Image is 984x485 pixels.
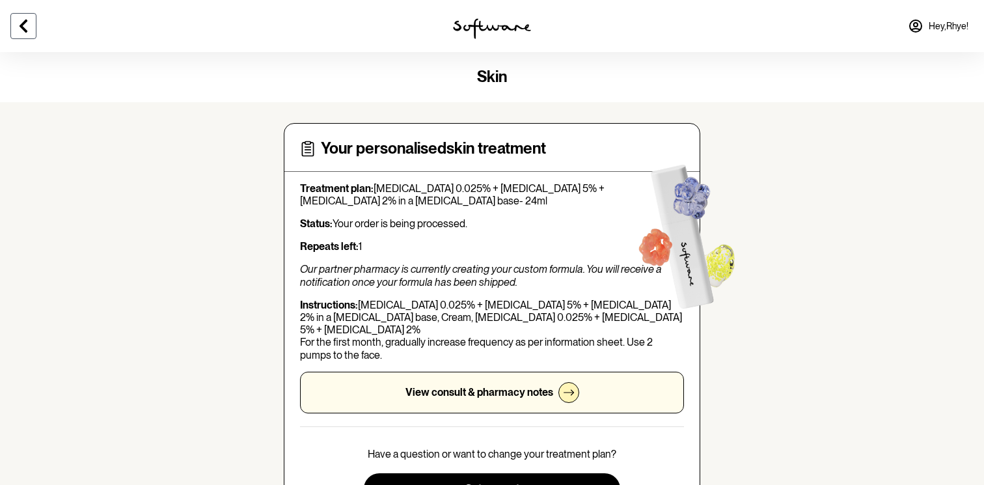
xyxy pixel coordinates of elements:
[453,18,531,39] img: software logo
[300,240,684,253] p: 1
[477,67,507,86] span: skin
[300,240,359,253] strong: Repeats left:
[300,299,684,361] p: [MEDICAL_DATA] 0.025% + [MEDICAL_DATA] 5% + [MEDICAL_DATA] 2% in a [MEDICAL_DATA] base, Cream, [M...
[300,217,333,230] strong: Status:
[300,182,374,195] strong: Treatment plan:
[300,263,684,288] p: Our partner pharmacy is currently creating your custom formula. You will receive a notification o...
[321,139,546,158] h4: Your personalised skin treatment
[368,448,616,460] p: Have a question or want to change your treatment plan?
[300,217,684,230] p: Your order is being processed.
[300,182,684,207] p: [MEDICAL_DATA] 0.025% + [MEDICAL_DATA] 5% + [MEDICAL_DATA] 2% in a [MEDICAL_DATA] base- 24ml
[929,21,968,32] span: Hey, Rhye !
[300,299,358,311] strong: Instructions:
[900,10,976,42] a: Hey,Rhye!
[405,386,553,398] p: View consult & pharmacy notes
[611,139,758,326] img: Software treatment bottle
